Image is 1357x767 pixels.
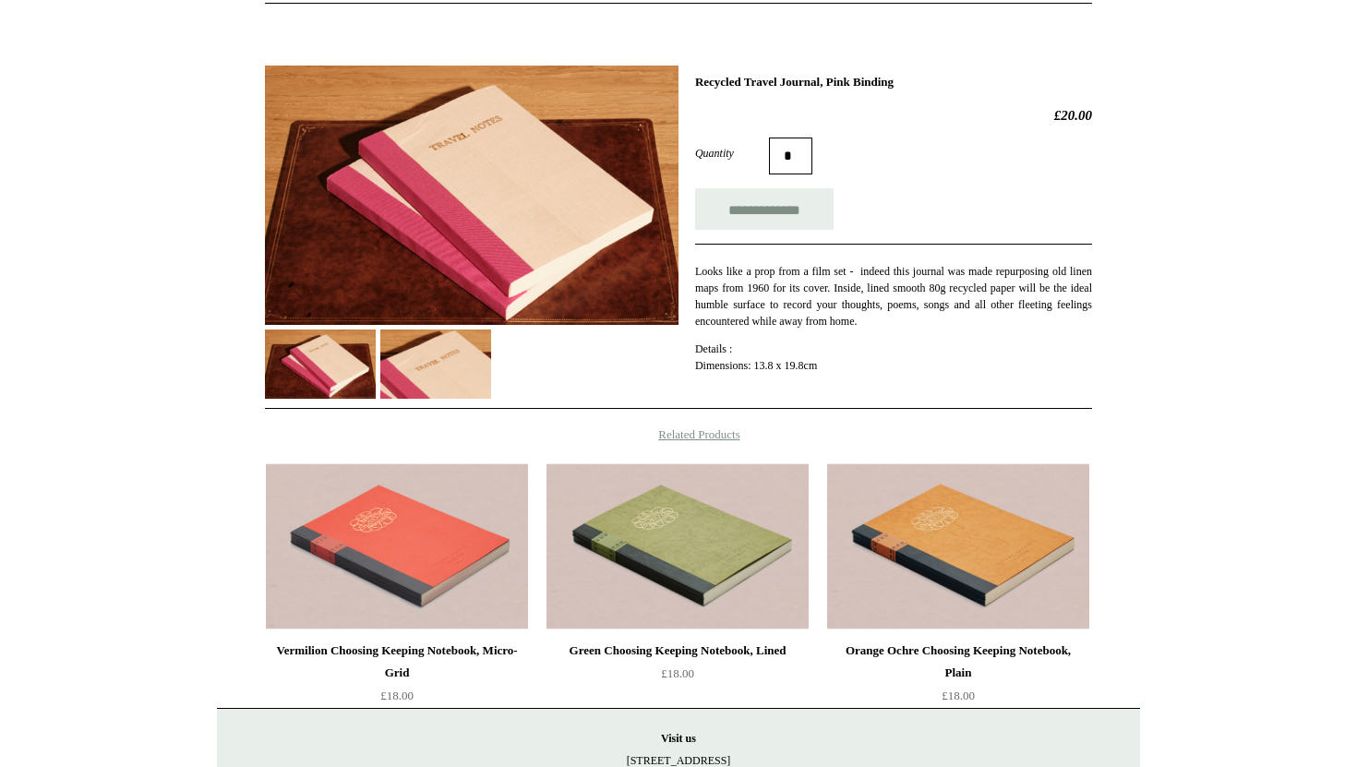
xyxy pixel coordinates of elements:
[266,463,528,629] img: Vermilion Choosing Keeping Notebook, Micro-Grid
[217,427,1140,442] h4: Related Products
[266,640,528,715] a: Vermilion Choosing Keeping Notebook, Micro-Grid £18.00
[695,341,1092,374] p: Details : Dimensions: 13.8 x 19.8cm
[827,640,1089,715] a: Orange Ochre Choosing Keeping Notebook, Plain £18.00
[827,463,1089,629] a: Orange Ochre Choosing Keeping Notebook, Plain Orange Ochre Choosing Keeping Notebook, Plain
[380,330,491,399] img: Recycled Travel Journal, Pink Binding
[380,689,414,702] span: £18.00
[695,145,769,162] label: Quantity
[695,107,1092,124] h2: £20.00
[695,263,1092,330] p: Looks like a prop from a film set - indeed this journal was made repurposing old linen maps from ...
[832,640,1085,684] div: Orange Ochre Choosing Keeping Notebook, Plain
[661,666,694,680] span: £18.00
[827,463,1089,629] img: Orange Ochre Choosing Keeping Notebook, Plain
[551,640,804,662] div: Green Choosing Keeping Notebook, Lined
[942,689,975,702] span: £18.00
[546,640,809,715] a: Green Choosing Keeping Notebook, Lined £18.00
[546,463,809,629] a: Green Choosing Keeping Notebook, Lined Green Choosing Keeping Notebook, Lined
[265,66,678,325] img: Recycled Travel Journal, Pink Binding
[546,463,809,629] img: Green Choosing Keeping Notebook, Lined
[266,463,528,629] a: Vermilion Choosing Keeping Notebook, Micro-Grid Vermilion Choosing Keeping Notebook, Micro-Grid
[270,640,523,684] div: Vermilion Choosing Keeping Notebook, Micro-Grid
[661,732,696,745] strong: Visit us
[265,330,376,399] img: Recycled Travel Journal, Pink Binding
[695,75,1092,90] h1: Recycled Travel Journal, Pink Binding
